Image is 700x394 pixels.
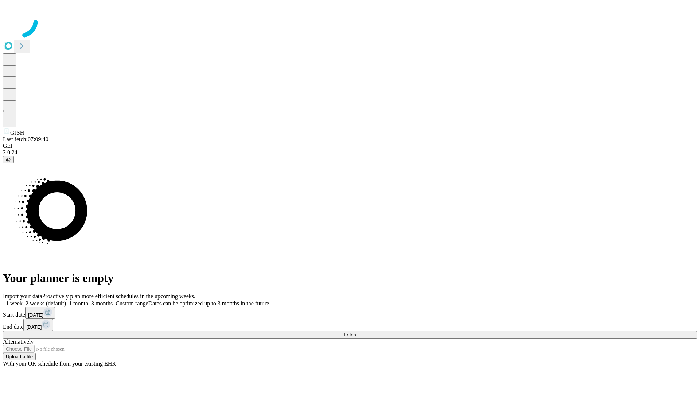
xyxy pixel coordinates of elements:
[26,324,42,330] span: [DATE]
[28,312,43,318] span: [DATE]
[116,300,148,306] span: Custom range
[344,332,356,337] span: Fetch
[69,300,88,306] span: 1 month
[3,149,697,156] div: 2.0.241
[3,339,34,345] span: Alternatively
[25,307,55,319] button: [DATE]
[148,300,271,306] span: Dates can be optimized up to 3 months in the future.
[3,360,116,367] span: With your OR schedule from your existing EHR
[42,293,195,299] span: Proactively plan more efficient schedules in the upcoming weeks.
[10,130,24,136] span: GJSH
[23,319,53,331] button: [DATE]
[6,157,11,162] span: @
[3,307,697,319] div: Start date
[6,300,23,306] span: 1 week
[26,300,66,306] span: 2 weeks (default)
[3,143,697,149] div: GEI
[3,293,42,299] span: Import your data
[3,271,697,285] h1: Your planner is empty
[3,353,36,360] button: Upload a file
[3,331,697,339] button: Fetch
[3,136,48,142] span: Last fetch: 07:09:40
[3,156,14,163] button: @
[91,300,113,306] span: 3 months
[3,319,697,331] div: End date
